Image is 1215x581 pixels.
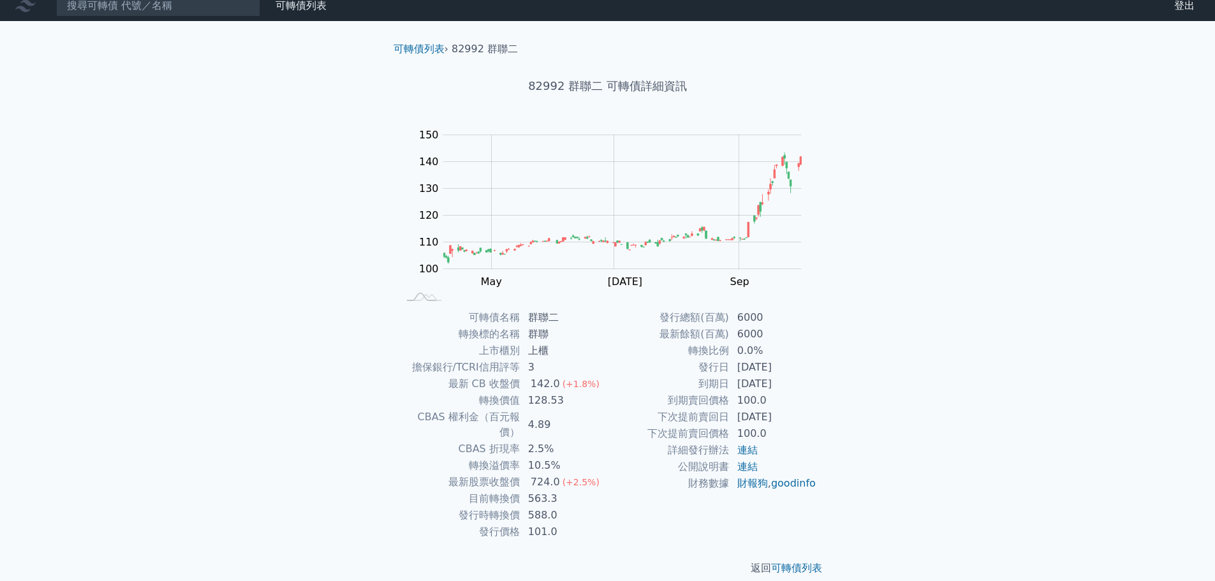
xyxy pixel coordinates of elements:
[399,441,520,457] td: CBAS 折現率
[520,507,608,524] td: 588.0
[419,236,439,248] tspan: 110
[399,490,520,507] td: 目前轉換價
[528,474,563,490] div: 724.0
[383,77,832,95] h1: 82992 群聯二 可轉債詳細資訊
[399,326,520,342] td: 轉換標的名稱
[608,392,730,409] td: 到期賣回價格
[419,209,439,221] tspan: 120
[520,524,608,540] td: 101.0
[737,444,758,456] a: 連結
[452,41,518,57] li: 82992 群聯二
[481,276,502,288] tspan: May
[771,562,822,574] a: 可轉債列表
[730,276,749,288] tspan: Sep
[730,475,817,492] td: ,
[737,477,768,489] a: 財報狗
[399,359,520,376] td: 擔保銀行/TCRI信用評等
[394,41,448,57] li: ›
[520,490,608,507] td: 563.3
[730,376,817,392] td: [DATE]
[399,376,520,392] td: 最新 CB 收盤價
[563,379,600,389] span: (+1.8%)
[520,409,608,441] td: 4.89
[737,460,758,473] a: 連結
[520,392,608,409] td: 128.53
[399,409,520,441] td: CBAS 權利金（百元報價）
[520,457,608,474] td: 10.5%
[771,477,816,489] a: goodinfo
[520,342,608,359] td: 上櫃
[608,459,730,475] td: 公開說明書
[399,524,520,540] td: 發行價格
[520,309,608,326] td: 群聯二
[730,309,817,326] td: 6000
[608,442,730,459] td: 詳細發行辦法
[419,129,439,141] tspan: 150
[730,425,817,442] td: 100.0
[730,409,817,425] td: [DATE]
[730,342,817,359] td: 0.0%
[608,342,730,359] td: 轉換比例
[419,263,439,275] tspan: 100
[1151,520,1215,581] div: 聊天小工具
[608,409,730,425] td: 下次提前賣回日
[520,441,608,457] td: 2.5%
[608,276,642,288] tspan: [DATE]
[730,359,817,376] td: [DATE]
[383,561,832,576] p: 返回
[608,425,730,442] td: 下次提前賣回價格
[520,359,608,376] td: 3
[730,326,817,342] td: 6000
[399,392,520,409] td: 轉換價值
[399,309,520,326] td: 可轉債名稱
[520,326,608,342] td: 群聯
[399,457,520,474] td: 轉換溢價率
[419,182,439,195] tspan: 130
[608,326,730,342] td: 最新餘額(百萬)
[563,477,600,487] span: (+2.5%)
[1151,520,1215,581] iframe: Chat Widget
[528,376,563,392] div: 142.0
[730,392,817,409] td: 100.0
[394,43,445,55] a: 可轉債列表
[608,475,730,492] td: 財務數據
[608,376,730,392] td: 到期日
[608,309,730,326] td: 發行總額(百萬)
[399,474,520,490] td: 最新股票收盤價
[399,342,520,359] td: 上市櫃別
[399,507,520,524] td: 發行時轉換價
[413,129,821,288] g: Chart
[419,156,439,168] tspan: 140
[608,359,730,376] td: 發行日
